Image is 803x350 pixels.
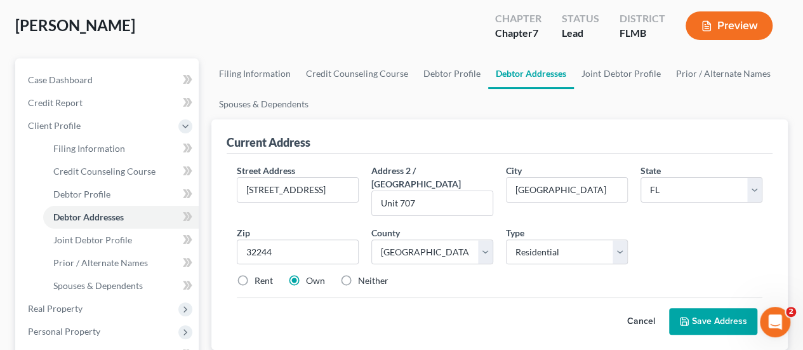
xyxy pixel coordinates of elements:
[786,307,796,317] span: 2
[668,58,778,89] a: Prior / Alternate Names
[43,252,199,274] a: Prior / Alternate Names
[237,165,295,176] span: Street Address
[53,166,156,177] span: Credit Counseling Course
[18,69,199,91] a: Case Dashboard
[760,307,790,337] iframe: Intercom live chat
[306,274,325,287] label: Own
[53,212,124,222] span: Debtor Addresses
[28,97,83,108] span: Credit Report
[43,183,199,206] a: Debtor Profile
[15,16,135,34] span: [PERSON_NAME]
[506,226,524,239] label: Type
[507,178,627,202] input: Enter city...
[18,91,199,114] a: Credit Report
[28,120,81,131] span: Client Profile
[495,11,541,26] div: Chapter
[533,27,538,39] span: 7
[640,165,661,176] span: State
[562,11,599,26] div: Status
[53,257,148,268] span: Prior / Alternate Names
[28,326,100,337] span: Personal Property
[686,11,773,40] button: Preview
[53,234,132,245] span: Joint Debtor Profile
[562,26,599,41] div: Lead
[237,239,359,265] input: XXXXX
[211,89,316,119] a: Spouses & Dependents
[28,74,93,85] span: Case Dashboard
[255,274,273,287] label: Rent
[43,206,199,229] a: Debtor Addresses
[53,189,110,199] span: Debtor Profile
[488,58,574,89] a: Debtor Addresses
[53,280,143,291] span: Spouses & Dependents
[358,274,388,287] label: Neither
[28,303,83,314] span: Real Property
[495,26,541,41] div: Chapter
[620,26,665,41] div: FLMB
[237,227,250,238] span: Zip
[574,58,668,89] a: Joint Debtor Profile
[613,309,669,334] button: Cancel
[506,165,522,176] span: City
[371,227,400,238] span: County
[43,229,199,252] a: Joint Debtor Profile
[43,160,199,183] a: Credit Counseling Course
[211,58,298,89] a: Filing Information
[237,178,358,202] input: Enter street address
[372,191,493,215] input: --
[298,58,416,89] a: Credit Counseling Course
[43,274,199,297] a: Spouses & Dependents
[620,11,665,26] div: District
[371,164,493,191] label: Address 2 / [GEOGRAPHIC_DATA]
[53,143,125,154] span: Filing Information
[669,308,757,335] button: Save Address
[416,58,488,89] a: Debtor Profile
[227,135,310,150] div: Current Address
[43,137,199,160] a: Filing Information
